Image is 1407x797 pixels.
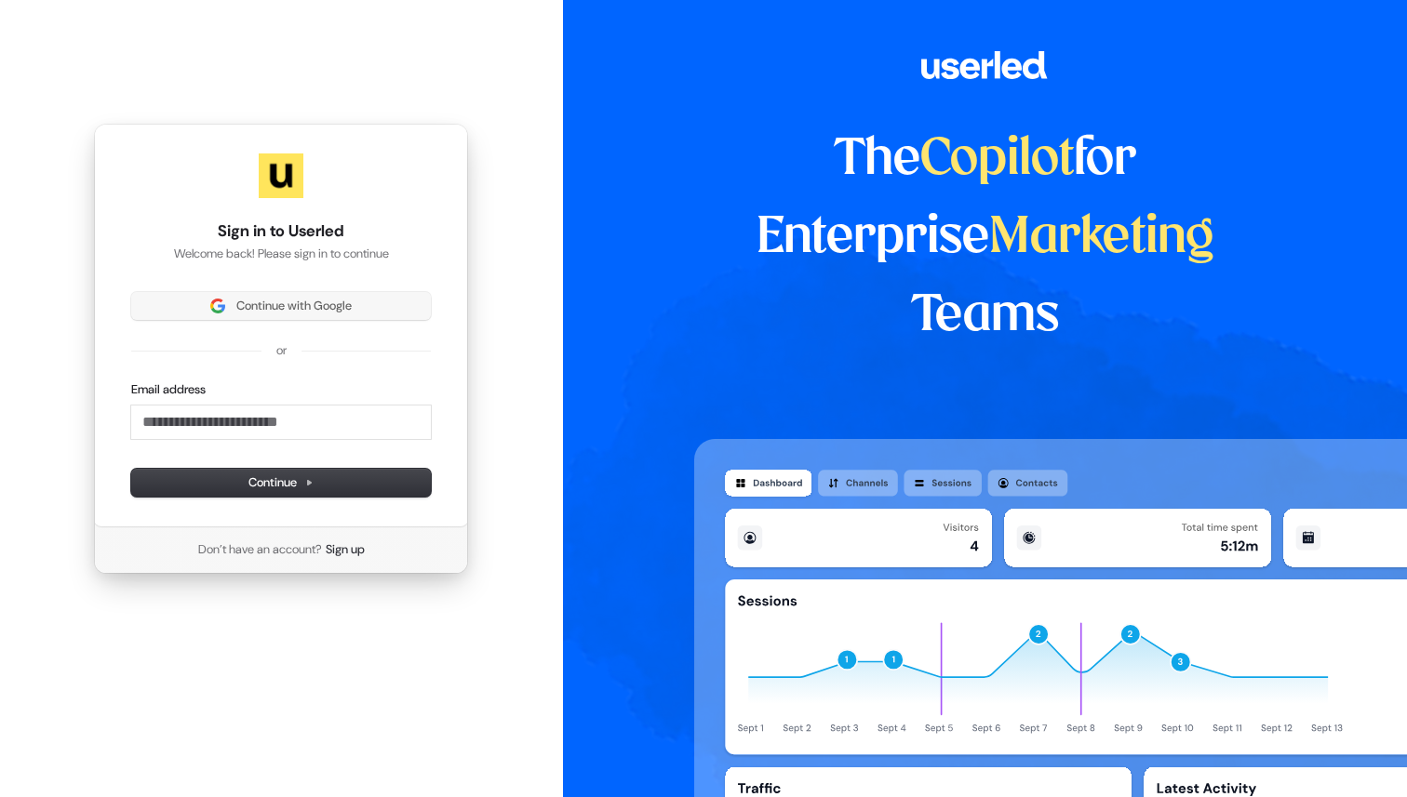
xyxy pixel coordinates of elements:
span: Marketing [989,214,1214,262]
button: Sign in with GoogleContinue with Google [131,292,431,320]
span: Copilot [920,136,1074,184]
a: Sign up [326,541,365,558]
h1: Sign in to Userled [131,220,431,243]
span: Continue [248,474,314,491]
img: Userled [259,153,303,198]
img: Sign in with Google [210,299,225,313]
button: Continue [131,469,431,497]
span: Continue with Google [236,298,352,314]
label: Email address [131,381,206,398]
p: or [276,342,287,359]
span: Don’t have an account? [198,541,322,558]
p: Welcome back! Please sign in to continue [131,246,431,262]
h1: The for Enterprise Teams [694,121,1276,355]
